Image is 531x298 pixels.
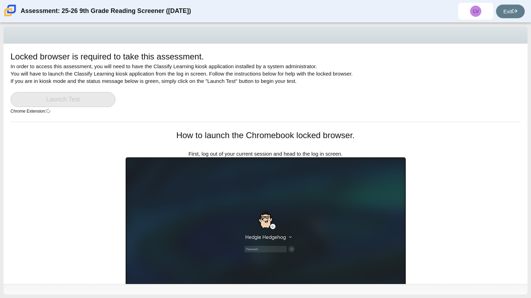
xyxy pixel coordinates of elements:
[496,5,525,18] a: Exit
[11,92,116,107] a: Launch Test
[3,3,18,18] img: Carmen School of Science & Technology
[3,13,18,19] a: Carmen School of Science & Technology
[11,109,50,114] small: Chrome Extension:
[11,51,204,63] h1: Locked browser is required to take this assessment.
[473,9,478,14] span: LV
[11,51,520,122] div: In order to access this assessment, you will need to have the Classify Learning kiosk application...
[126,129,406,141] h1: How to launch the Chromebook locked browser.
[21,3,191,20] div: Assessment: 25-26 9th Grade Reading Screener ([DATE])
